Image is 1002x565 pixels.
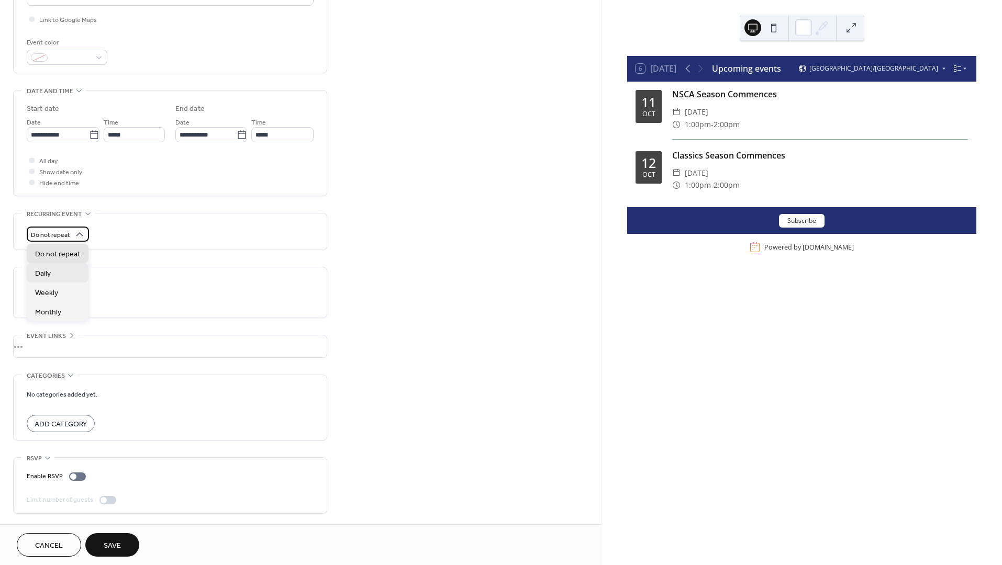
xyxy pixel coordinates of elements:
div: Event color [27,37,105,48]
div: ​ [672,179,681,191]
div: Classics Season Commences [672,149,968,162]
span: RSVP [27,453,42,464]
div: 12 [641,156,656,169]
span: Date [175,117,190,128]
button: Save [85,533,139,557]
span: - [711,118,714,131]
div: Oct [642,172,655,178]
span: Save [104,540,121,551]
span: Event links [27,331,66,342]
span: Show date only [39,167,82,178]
span: Daily [35,268,51,279]
div: Upcoming events [712,62,781,75]
div: 11 [641,96,656,109]
span: [DATE] [685,167,708,179]
span: Add Category [35,419,87,430]
div: Start date [27,104,59,115]
span: [GEOGRAPHIC_DATA]/[GEOGRAPHIC_DATA] [809,65,938,72]
span: 2:00pm [714,118,740,131]
button: Add Category [27,415,95,432]
span: All day [39,156,58,167]
span: Cancel [35,540,63,551]
span: No categories added yet. [27,389,97,400]
button: Cancel [17,533,81,557]
a: [DOMAIN_NAME] [803,243,854,252]
span: Weekly [35,288,58,299]
div: End date [175,104,205,115]
span: Recurring event [27,209,82,220]
span: Monthly [35,307,61,318]
span: Do not repeat [31,229,70,241]
span: Do not repeat [35,249,80,260]
div: Limit number of guests [27,494,93,505]
span: Link to Google Maps [39,15,97,26]
span: [DATE] [685,106,708,118]
div: Powered by [764,243,854,252]
span: Time [251,117,266,128]
span: Hide end time [39,178,79,189]
span: Categories [27,370,65,381]
span: 1:00pm [685,118,711,131]
div: ••• [14,335,327,357]
div: Enable RSVP [27,471,63,482]
span: Date [27,117,41,128]
span: 2:00pm [714,179,740,191]
span: 1:00pm [685,179,711,191]
span: - [711,179,714,191]
span: Time [104,117,118,128]
span: Date and time [27,86,73,97]
button: Subscribe [779,214,825,228]
div: Oct [642,111,655,118]
div: ​ [672,118,681,131]
div: NSCA Season Commences [672,88,968,100]
div: ​ [672,106,681,118]
div: ​ [672,167,681,179]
